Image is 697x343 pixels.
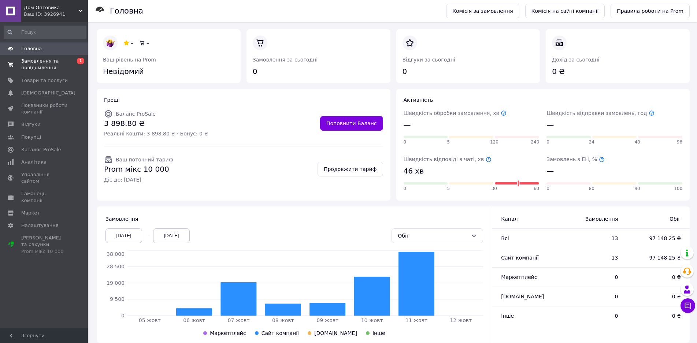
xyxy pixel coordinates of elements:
[446,4,519,18] a: Комісія за замовлення
[21,90,75,96] span: [DEMOGRAPHIC_DATA]
[633,254,681,261] span: 97 148.25 ₴
[404,110,507,116] span: Швидкість обробки замовлення, хв
[183,317,205,323] tspan: 06 жовт
[546,139,549,145] span: 0
[21,45,42,52] span: Головна
[21,210,40,216] span: Маркет
[633,273,681,281] span: 0 ₴
[404,139,407,145] span: 0
[361,317,383,323] tspan: 10 жовт
[633,215,681,223] span: Обіг
[404,120,411,130] span: —
[404,156,492,162] span: Швидкість відповіді в чаті, хв
[104,97,120,103] span: Гроші
[492,186,497,192] span: 30
[262,330,299,336] span: Сайт компанії
[674,186,682,192] span: 100
[404,166,424,176] span: 46 хв
[404,97,433,103] span: Активність
[110,7,143,15] h1: Головна
[546,120,554,130] span: —
[546,156,604,162] span: Замовлень з ЕН, %
[634,186,640,192] span: 90
[21,134,41,141] span: Покупці
[567,215,618,223] span: Замовлення
[501,274,537,280] span: Маркетплейс
[677,139,682,145] span: 96
[272,317,294,323] tspan: 08 жовт
[314,330,357,336] span: [DOMAIN_NAME]
[633,293,681,300] span: 0 ₴
[21,171,68,184] span: Управління сайтом
[531,139,539,145] span: 240
[567,235,618,242] span: 13
[21,77,68,84] span: Товари та послуги
[611,4,690,18] a: Правила роботи на Prom
[525,4,605,18] a: Комісія на сайті компанії
[21,121,40,128] span: Відгуки
[105,216,138,222] span: Замовлення
[210,330,246,336] span: Маркетплейс
[105,228,142,243] div: [DATE]
[131,40,133,46] span: –
[147,40,149,46] span: –
[21,222,59,229] span: Налаштування
[121,313,125,318] tspan: 0
[21,58,68,71] span: Замовлення та повідомлення
[104,164,173,175] span: Prom мікс 10 000
[546,186,549,192] span: 0
[21,248,68,255] div: Prom мікс 10 000
[24,4,79,11] span: Дом Оптовика
[21,146,61,153] span: Каталог ProSale
[567,312,618,320] span: 0
[21,190,68,204] span: Гаманець компанії
[4,26,86,39] input: Пошук
[104,130,208,137] span: Реальні кошти: 3 898.80 ₴ · Бонус: 0 ₴
[21,102,68,115] span: Показники роботи компанії
[546,110,655,116] span: Швидкість відправки замовлень, год
[24,11,88,18] div: Ваш ID: 3926941
[501,255,538,261] span: Сайт компанії
[320,116,383,131] a: Поповнити Баланс
[501,235,509,241] span: Всi
[681,298,695,313] button: Чат з покупцем
[316,317,338,323] tspan: 09 жовт
[490,139,498,145] span: 120
[501,216,518,222] span: Канал
[107,280,125,286] tspan: 19 000
[447,139,450,145] span: 5
[567,293,618,300] span: 0
[398,232,468,240] div: Обіг
[116,111,156,117] span: Баланс ProSale
[501,294,544,299] span: [DOMAIN_NAME]
[447,186,450,192] span: 5
[139,317,161,323] tspan: 05 жовт
[104,176,173,183] span: Діє до: [DATE]
[633,312,681,320] span: 0 ₴
[634,139,640,145] span: 48
[589,139,594,145] span: 24
[450,317,472,323] tspan: 12 жовт
[534,186,539,192] span: 60
[107,264,125,269] tspan: 28 500
[153,228,190,243] div: [DATE]
[77,58,84,64] span: 1
[21,235,68,255] span: [PERSON_NAME] та рахунки
[633,235,681,242] span: 97 148.25 ₴
[567,254,618,261] span: 13
[110,296,125,302] tspan: 9 500
[21,159,47,165] span: Аналітика
[404,186,407,192] span: 0
[501,313,514,319] span: Інше
[589,186,594,192] span: 80
[372,330,385,336] span: Інше
[318,162,383,176] a: Продовжити тариф
[546,166,554,176] span: —
[228,317,250,323] tspan: 07 жовт
[567,273,618,281] span: 0
[104,118,208,129] span: 3 898.80 ₴
[107,251,125,257] tspan: 38 000
[405,317,427,323] tspan: 11 жовт
[116,157,173,163] span: Ваш поточний тариф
